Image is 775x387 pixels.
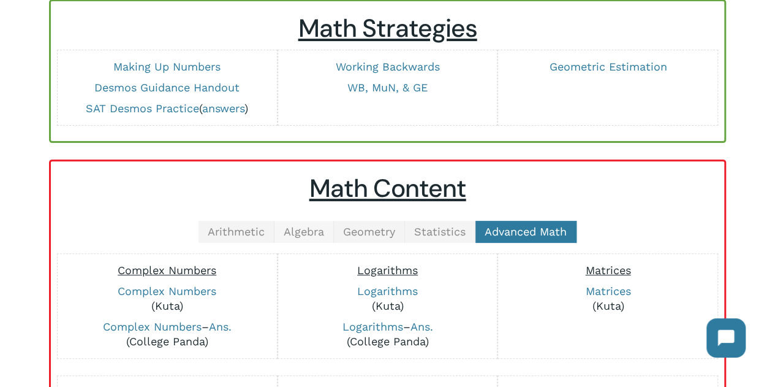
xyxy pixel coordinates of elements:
[694,306,758,370] iframe: Chatbot
[94,81,240,94] a: Desmos Guidance Handout
[585,264,630,277] span: Matrices
[202,102,244,115] a: answers
[103,320,202,333] a: Complex Numbers
[475,221,577,243] a: Advanced Math
[64,101,271,116] p: ( )
[357,264,418,277] span: Logarithms
[343,225,395,238] span: Geometry
[334,221,405,243] a: Geometry
[414,225,466,238] span: Statistics
[485,225,567,238] span: Advanced Math
[336,60,440,73] a: Working Backwards
[549,60,667,73] a: Geometric Estimation
[209,320,232,333] a: Ans.
[118,285,216,297] a: Complex Numbers
[284,284,491,313] p: (Kuta)
[64,320,271,349] p: – (College Panda)
[284,225,324,238] span: Algebra
[347,81,428,94] a: WB, MuN, & GE
[504,284,711,313] p: (Kuta)
[208,225,265,238] span: Arithmetic
[86,102,199,115] a: SAT Desmos Practice
[113,60,221,73] a: Making Up Numbers
[309,172,466,205] u: Math Content
[410,320,433,333] a: Ans.
[64,284,271,313] p: (Kuta)
[585,285,630,297] a: Matrices
[198,221,274,243] a: Arithmetic
[118,264,216,277] span: Complex Numbers
[405,221,475,243] a: Statistics
[274,221,334,243] a: Algebra
[357,285,418,297] a: Logarithms
[342,320,403,333] a: Logarithms
[298,12,477,45] u: Math Strategies
[284,320,491,349] p: – (College Panda)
